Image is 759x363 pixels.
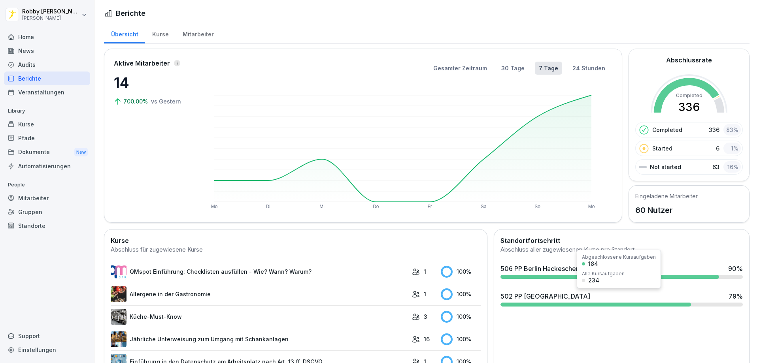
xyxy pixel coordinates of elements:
[4,44,90,58] a: News
[635,204,698,216] p: 60 Nutzer
[4,145,90,160] a: DokumenteNew
[650,163,681,171] p: Not started
[441,333,481,345] div: 100 %
[588,278,599,283] div: 234
[568,62,609,75] button: 24 Stunden
[4,219,90,233] a: Standorte
[709,126,719,134] p: 336
[424,312,427,321] p: 3
[74,148,88,157] div: New
[266,204,270,209] text: Di
[373,204,379,209] text: Do
[424,290,426,298] p: 1
[104,23,145,43] a: Übersicht
[111,331,408,347] a: Jährliche Unterweisung zum Umgang mit Schankanlagen
[4,105,90,117] p: Library
[441,311,481,323] div: 100 %
[4,179,90,191] p: People
[4,117,90,131] a: Kurse
[497,288,746,310] a: 502 PP [GEOGRAPHIC_DATA]79%
[111,264,126,280] img: rsy9vu330m0sw5op77geq2rv.png
[111,331,126,347] img: etou62n52bjq4b8bjpe35whp.png
[723,124,741,135] div: 83 %
[111,309,126,325] img: gxc2tnhhndim38heekucasph.png
[497,62,529,75] button: 30 Tage
[716,144,719,152] p: 6
[4,85,90,99] a: Veranstaltungen
[22,8,80,15] p: Robby [PERSON_NAME]
[582,255,656,260] div: Abgeschlossene Kursaufgaben
[114,72,193,93] p: 14
[4,159,90,173] a: Automatisierungen
[4,191,90,205] a: Mitarbeiter
[652,144,672,152] p: Started
[500,236,743,245] h2: Standortfortschritt
[723,143,741,154] div: 1 %
[111,245,481,254] div: Abschluss für zugewiesene Kurse
[4,58,90,71] a: Audits
[723,161,741,173] div: 16 %
[111,236,481,245] h2: Kurse
[588,261,598,267] div: 184
[319,204,325,209] text: Mi
[500,245,743,254] div: Abschluss aller zugewiesenen Kurse pro Standort
[4,30,90,44] a: Home
[111,264,408,280] a: QMspot Einführung: Checklisten ausfüllen - Wie? Wann? Warum?
[22,15,80,21] p: [PERSON_NAME]
[4,205,90,219] a: Gruppen
[4,131,90,145] a: Pfade
[111,286,408,302] a: Allergene in der Gastronomie
[211,204,218,209] text: Mo
[145,23,176,43] a: Kurse
[4,329,90,343] div: Support
[427,204,432,209] text: Fr
[424,267,426,276] p: 1
[151,97,181,105] p: vs Gestern
[481,204,487,209] text: Sa
[534,204,540,209] text: So
[582,271,625,276] div: Alle Kursaufgaben
[500,264,597,273] div: 506 PP Berlin Hackescher Markt
[666,55,712,65] h2: Abschlussrate
[123,97,149,105] p: 700.00%
[111,309,408,325] a: Küche-Must-Know
[635,192,698,200] h5: Eingeladene Mitarbeiter
[111,286,126,302] img: gsgognukgwbtoe3cnlsjjbmw.png
[535,62,562,75] button: 7 Tage
[4,71,90,85] a: Berichte
[441,266,481,278] div: 100 %
[588,204,595,209] text: Mo
[497,261,746,282] a: 506 PP Berlin Hackescher Markt90%
[429,62,491,75] button: Gesamter Zeitraum
[4,145,90,160] div: Dokumente
[652,126,682,134] p: Completed
[176,23,221,43] a: Mitarbeiter
[729,292,743,301] div: 79 %
[116,8,145,19] h1: Berichte
[500,292,590,301] div: 502 PP [GEOGRAPHIC_DATA]
[4,343,90,357] a: Einstellungen
[712,163,719,171] p: 63
[114,58,170,68] p: Aktive Mitarbeiter
[441,288,481,300] div: 100 %
[728,264,743,273] div: 90 %
[424,335,430,343] p: 16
